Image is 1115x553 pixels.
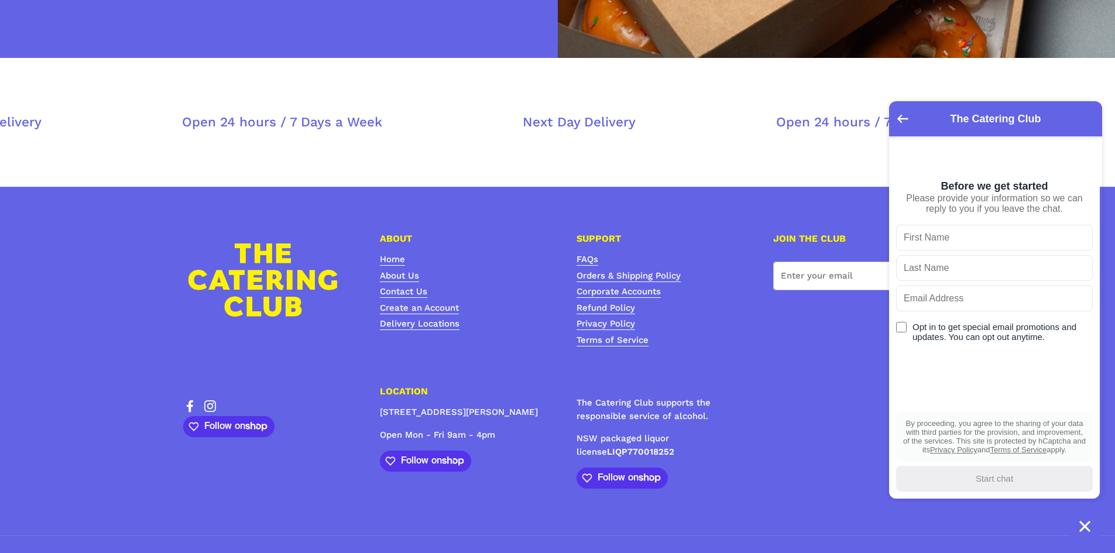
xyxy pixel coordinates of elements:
a: Orders & Shipping Policy [577,270,681,282]
strong: LIQP770018252 [607,446,674,457]
p: The Catering Club supports the responsible service of alcohol. [577,396,736,423]
p: [STREET_ADDRESS][PERSON_NAME] [380,406,539,419]
a: Create an Account [380,303,459,314]
a: FAQs [577,254,598,266]
span: Next Day Delivery [452,112,706,132]
input: Enter your email [773,262,932,290]
h4: LOCATION [380,387,539,396]
a: Privacy Policy [577,318,635,330]
a: Corporate Accounts [577,286,661,298]
inbox-online-store-chat: Shopify online store chat [886,101,1106,544]
h4: SUPPORT [577,234,736,243]
p: Open Mon - Fri 9am - 4pm [380,428,539,442]
a: About Us [380,270,419,282]
h4: JOIN THE CLUB [773,234,932,243]
a: Terms of Service [577,335,649,346]
a: Home [380,254,405,266]
span: Open 24 hours / 7 Days a Week [112,112,452,132]
a: Delivery Locations [380,318,459,330]
h4: ABOUT [380,234,539,243]
a: Contact Us [380,286,427,298]
p: NSW packaged liquor license [577,432,736,458]
span: Open 24 hours / 7 Days a Week [706,112,1047,132]
a: Refund Policy [577,303,635,314]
